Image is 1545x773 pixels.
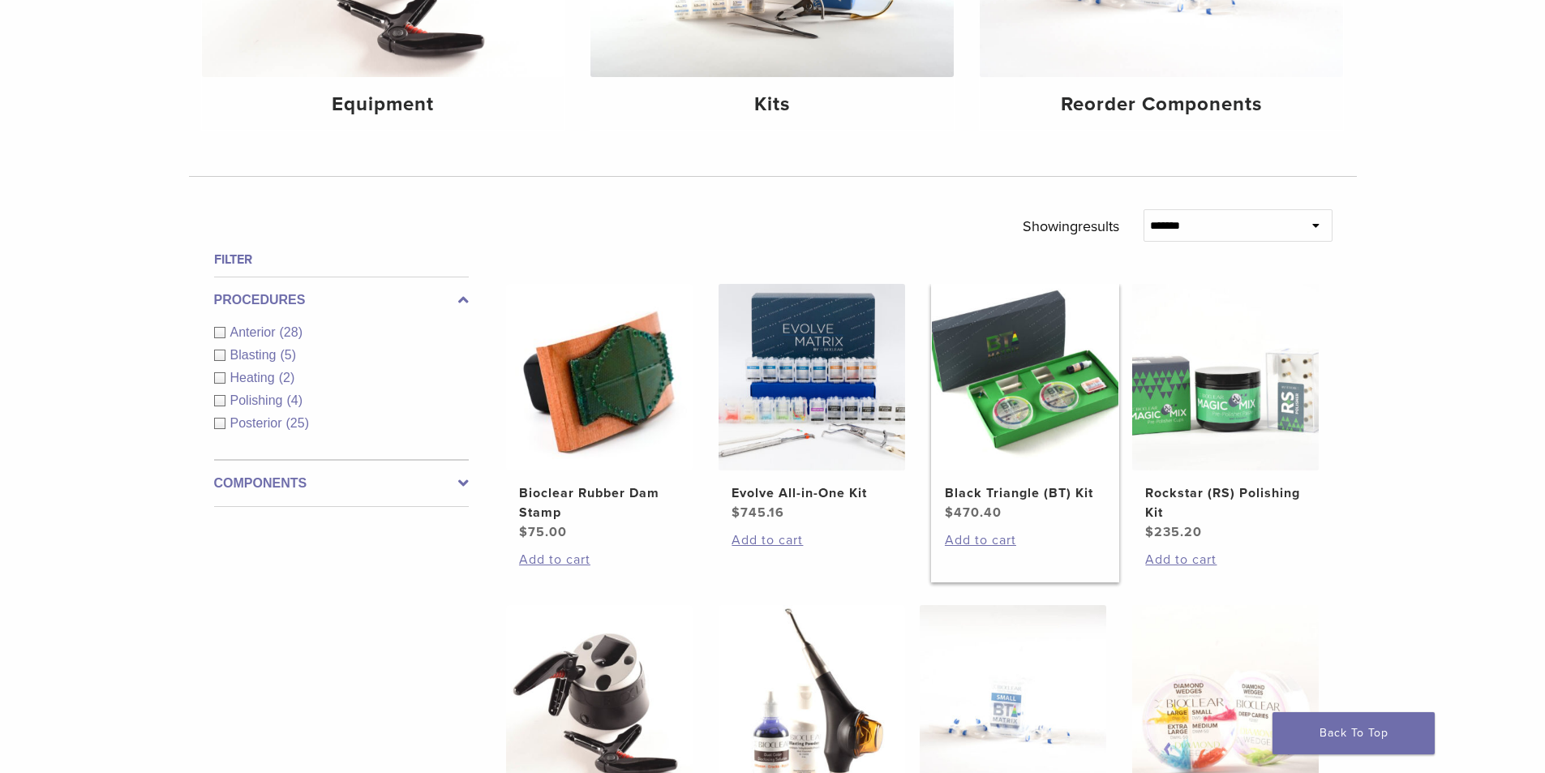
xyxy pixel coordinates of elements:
[945,530,1105,550] a: Add to cart: “Black Triangle (BT) Kit”
[1131,284,1320,542] a: Rockstar (RS) Polishing KitRockstar (RS) Polishing Kit $235.20
[230,416,286,430] span: Posterior
[519,524,567,540] bdi: 75.00
[931,284,1120,522] a: Black Triangle (BT) KitBlack Triangle (BT) Kit $470.40
[519,524,528,540] span: $
[932,284,1118,470] img: Black Triangle (BT) Kit
[215,90,552,119] h4: Equipment
[945,483,1105,503] h2: Black Triangle (BT) Kit
[286,393,303,407] span: (4)
[230,393,287,407] span: Polishing
[230,371,279,384] span: Heating
[506,284,693,470] img: Bioclear Rubber Dam Stamp
[1145,524,1154,540] span: $
[505,284,694,542] a: Bioclear Rubber Dam StampBioclear Rubber Dam Stamp $75.00
[230,348,281,362] span: Blasting
[1132,284,1319,470] img: Rockstar (RS) Polishing Kit
[214,250,469,269] h4: Filter
[214,290,469,310] label: Procedures
[214,474,469,493] label: Components
[286,416,309,430] span: (25)
[603,90,941,119] h4: Kits
[1145,483,1306,522] h2: Rockstar (RS) Polishing Kit
[993,90,1330,119] h4: Reorder Components
[732,505,784,521] bdi: 745.16
[280,348,296,362] span: (5)
[280,325,303,339] span: (28)
[945,505,954,521] span: $
[519,483,680,522] h2: Bioclear Rubber Dam Stamp
[719,284,905,470] img: Evolve All-in-One Kit
[1023,209,1119,243] p: Showing results
[1145,524,1202,540] bdi: 235.20
[718,284,907,522] a: Evolve All-in-One KitEvolve All-in-One Kit $745.16
[732,505,740,521] span: $
[519,550,680,569] a: Add to cart: “Bioclear Rubber Dam Stamp”
[279,371,295,384] span: (2)
[732,530,892,550] a: Add to cart: “Evolve All-in-One Kit”
[1272,712,1435,754] a: Back To Top
[732,483,892,503] h2: Evolve All-in-One Kit
[230,325,280,339] span: Anterior
[945,505,1002,521] bdi: 470.40
[1145,550,1306,569] a: Add to cart: “Rockstar (RS) Polishing Kit”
